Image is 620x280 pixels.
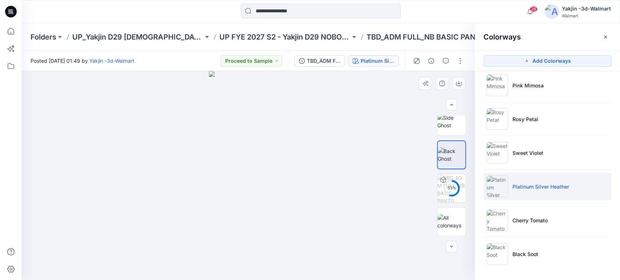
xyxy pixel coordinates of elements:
[361,57,394,65] div: Platinum Silver Heather
[219,32,350,42] a: UP FYE 2027 S2 - Yakjin D29 NOBO [DEMOGRAPHIC_DATA] Sleepwear
[209,71,287,280] img: eyJhbGciOiJIUzI1NiIsImtpZCI6IjAiLCJzbHQiOiJzZXMiLCJ0eXAiOiJKV1QifQ.eyJkYXRhIjp7InR5cGUiOiJzdG9yYW...
[31,32,56,42] a: Folders
[89,58,134,64] a: Yakjin -3d-Walmart
[437,214,466,229] img: All colorways
[530,6,538,12] span: 26
[486,142,508,164] img: Sweet Violet
[562,13,611,18] div: Walmart
[512,82,544,89] p: Pink Mimosa
[307,57,340,65] div: TBD_ADM FULL_NB BASIC PANTS
[483,33,521,41] h2: Colorways
[294,55,345,67] button: TBD_ADM FULL_NB BASIC PANTS
[438,147,465,162] img: Back Ghost
[562,4,611,13] div: Yakjin -3d-Walmart
[486,209,508,231] img: Cherry Tomato
[512,250,538,258] p: Black Soot
[437,174,466,202] img: TBD_ADM FULL_NB BASIC PANTS Platinum Silver Heather
[348,55,399,67] button: Platinum Silver Heather
[31,57,134,65] span: Posted [DATE] 01:49 by
[512,183,569,190] p: Platinum Silver Heather
[544,4,559,19] img: avatar
[483,55,611,67] button: Add Colorways
[425,55,437,67] button: Details
[486,243,508,265] img: Black Soot
[72,32,203,42] a: UP_Yakjin D29 [DEMOGRAPHIC_DATA] Sleep
[366,32,485,42] p: TBD_ADM FULL_NB BASIC PANTS
[443,185,460,191] div: 55 %
[486,108,508,130] img: Rosy Petal
[486,176,508,197] img: Platinum Silver Heather
[512,217,548,224] p: Cherry Tomato
[486,74,508,96] img: Pink Mimosa
[437,114,466,129] img: Side Ghost
[512,149,543,157] p: Sweet Violet
[512,115,538,123] p: Rosy Petal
